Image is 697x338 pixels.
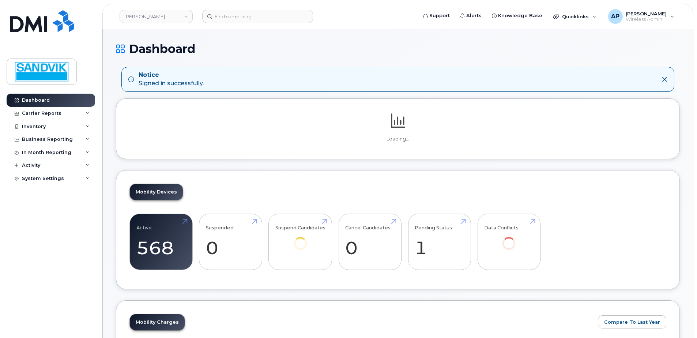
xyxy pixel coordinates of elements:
a: Mobility Charges [130,314,185,330]
h1: Dashboard [116,42,680,55]
a: Suspended 0 [206,218,255,266]
div: Signed in successfully. [139,71,204,88]
a: Mobility Devices [130,184,183,200]
a: Cancel Candidates 0 [345,218,395,266]
span: Compare To Last Year [604,319,660,326]
a: Pending Status 1 [415,218,464,266]
a: Data Conflicts [484,218,534,260]
a: Active 568 [136,218,186,266]
p: Loading... [129,136,666,142]
button: Compare To Last Year [598,315,666,328]
strong: Notice [139,71,204,79]
a: Suspend Candidates [275,218,325,260]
